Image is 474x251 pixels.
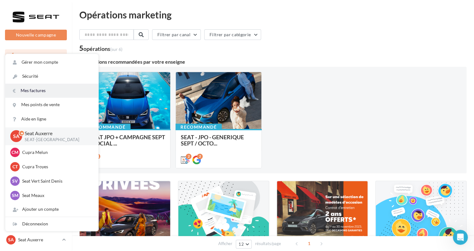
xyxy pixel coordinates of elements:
[12,164,18,170] span: CT
[79,10,467,19] div: Opérations marketing
[4,65,68,78] a: Boîte de réception9
[4,127,68,140] a: Médiathèque
[5,234,67,246] a: SA Seat Auxerre
[13,133,19,140] span: SA
[5,202,98,216] div: Ajouter un compte
[152,29,201,40] button: Filtrer par canal
[83,46,122,52] div: opérations
[22,192,91,199] p: Seat Meaux
[239,242,244,247] span: 12
[79,45,122,52] div: 5
[304,239,314,249] span: 1
[236,240,252,249] button: 12
[5,84,98,98] a: Mes factures
[5,55,98,69] a: Gérer mon compte
[90,134,165,147] span: SEAT JPO + CAMPAGNE SEPT - SOCIAL ...
[4,179,68,198] a: Campagnes DataOnDemand
[197,154,203,159] div: 2
[5,30,67,40] button: Nouvelle campagne
[186,154,191,159] div: 2
[22,164,91,170] p: Cupra Troyes
[4,49,68,62] a: Opérations
[8,237,14,243] span: SA
[4,143,68,156] a: Calendrier
[4,81,68,94] a: Visibilité en ligne
[4,159,68,177] a: PLV et print personnalisable
[22,178,91,184] p: Seat Vert Saint Denis
[25,130,88,137] p: Seat Auxerre
[453,230,468,245] iframe: Intercom live chat
[79,59,467,64] div: 2 opérations recommandées par votre enseigne
[4,96,68,110] a: Campagnes
[22,149,91,155] p: Cupra Melun
[255,241,281,247] span: résultats/page
[16,53,38,58] span: Opérations
[5,98,98,112] a: Mes points de vente
[12,178,18,184] span: SV
[12,149,18,155] span: CM
[204,29,261,40] button: Filtrer par catégorie
[181,134,244,147] span: SEAT - JPO - GENERIQUE SEPT / OCTO...
[4,112,68,125] a: Contacts
[5,69,98,83] a: Sécurité
[5,217,98,231] div: Déconnexion
[25,137,88,143] p: SEAT-[GEOGRAPHIC_DATA]
[218,241,232,247] span: Afficher
[175,124,222,130] div: Recommandé
[18,237,60,243] p: Seat Auxerre
[110,47,122,52] span: (sur 6)
[84,124,131,130] div: Recommandé
[5,112,98,126] a: Aide en ligne
[12,192,18,199] span: SM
